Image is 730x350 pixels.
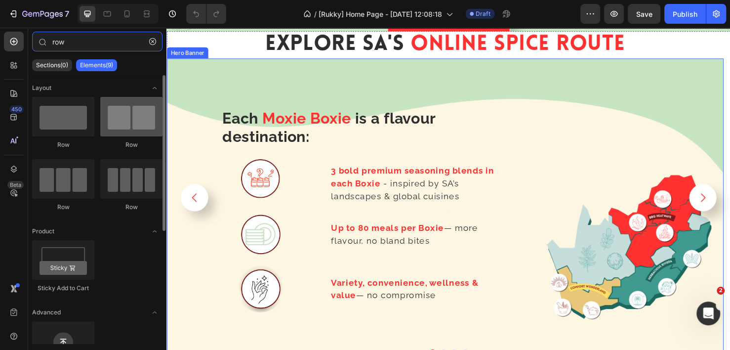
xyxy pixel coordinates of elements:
[147,80,162,96] span: Toggle open
[166,28,730,350] iframe: Design area
[173,159,308,182] span: - inspired by SA’s landscapes & global cuisines
[36,61,68,69] p: Sections(0)
[4,4,74,24] button: 7
[32,284,94,293] div: Sticky Add to Cart
[310,339,317,346] button: Dot
[476,9,490,18] span: Draft
[147,305,162,320] span: Toggle open
[32,84,51,92] span: Layout
[314,9,317,19] span: /
[673,9,697,19] div: Publish
[636,10,652,18] span: Save
[74,250,123,300] img: Icon of hand with sparkle representing flavour variety convenience and wellness
[173,145,344,169] strong: 3 bold premium seasoning blends in each Boxie
[32,32,162,51] input: Search Sections & Elements
[393,137,577,322] img: Illustrated map of South Africa showing Moxie Boxie flavour destinations
[7,181,24,189] div: Beta
[2,22,41,31] div: Hero Banner
[696,302,720,325] iframe: Intercom live chat
[276,339,283,346] button: Dot
[9,105,24,113] div: 450
[298,339,306,346] button: Dot
[664,4,706,24] button: Publish
[549,165,578,193] button: Carousel Next Arrow
[32,140,94,149] div: Row
[186,4,226,24] div: Undo/Redo
[173,206,327,229] span: — more flavour, no bland bites
[173,206,291,216] strong: Up to 80 meals per Boxie
[65,8,69,20] p: 7
[173,263,328,287] strong: Variety, convenience, wellness & value
[32,203,94,212] div: Row
[32,308,61,317] span: Advanced
[287,339,294,346] button: Dot
[717,287,725,295] span: 2
[628,4,660,24] button: Save
[319,9,442,19] span: [Rukky] Home Page - [DATE] 12:08:18
[100,140,162,149] div: Row
[74,193,123,242] img: Icon of stacked plates representing up to eighty meals per Moxie Boxie
[32,227,54,236] span: Product
[100,203,162,212] div: Row
[80,61,113,69] p: Elements(9)
[147,223,162,239] span: Toggle open
[199,276,283,287] span: — no compromise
